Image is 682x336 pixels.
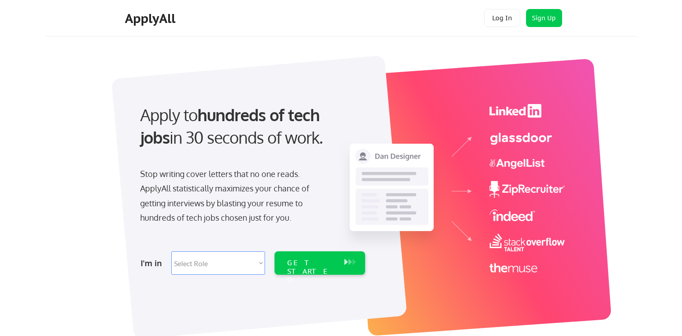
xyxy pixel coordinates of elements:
strong: hundreds of tech jobs [140,104,324,147]
div: Apply to in 30 seconds of work. [140,104,362,149]
button: Sign Up [526,9,562,27]
button: Log In [484,9,520,27]
div: I'm in [141,256,166,270]
div: Stop writing cover letters that no one reads. ApplyAll statistically maximizes your chance of get... [140,167,325,225]
div: ApplyAll [125,11,178,26]
div: GET STARTED [287,259,335,285]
